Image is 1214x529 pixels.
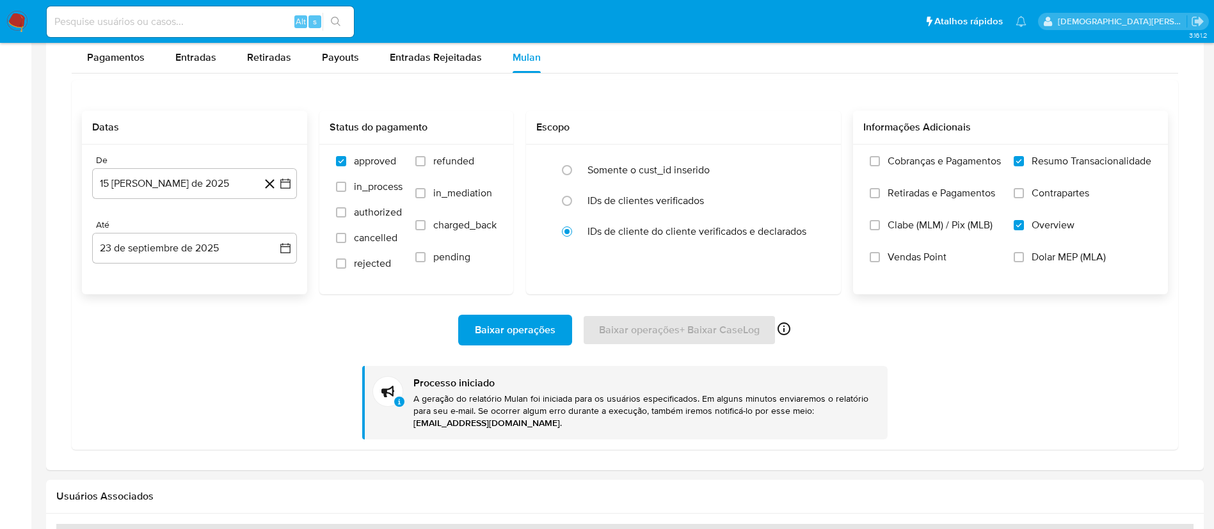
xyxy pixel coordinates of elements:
h2: Usuários Associados [56,490,1194,503]
a: Notificações [1016,16,1026,27]
button: search-icon [323,13,349,31]
p: thais.asantos@mercadolivre.com [1058,15,1187,28]
input: Pesquise usuários ou casos... [47,13,354,30]
span: 3.161.2 [1189,30,1208,40]
span: Atalhos rápidos [934,15,1003,28]
a: Sair [1191,15,1204,28]
span: s [313,15,317,28]
span: Alt [296,15,306,28]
